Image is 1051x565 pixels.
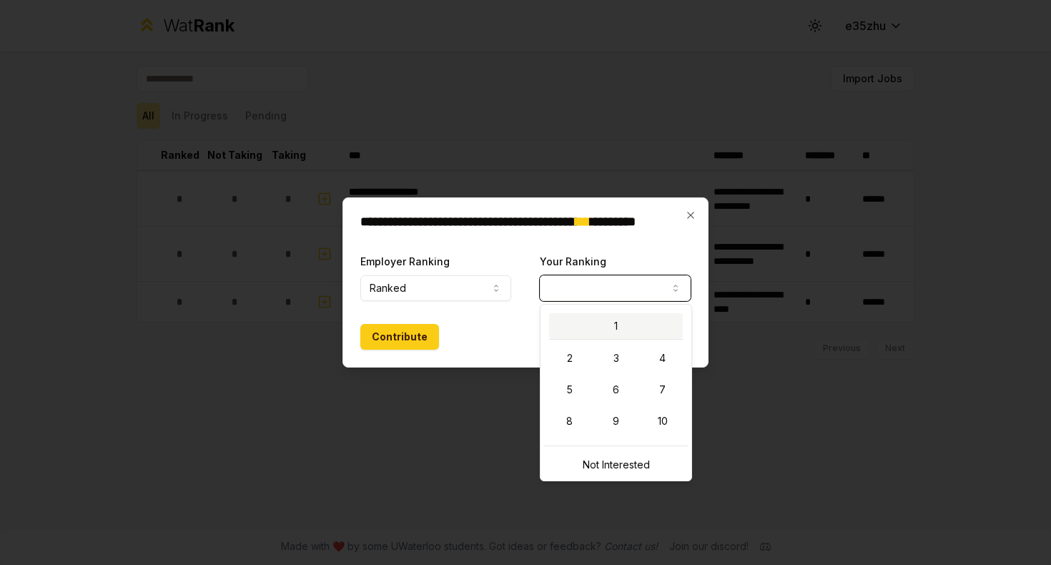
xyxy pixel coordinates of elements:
[613,414,619,428] span: 9
[659,383,666,397] span: 7
[566,414,573,428] span: 8
[614,319,618,333] span: 1
[583,458,650,472] span: Not Interested
[540,255,606,267] label: Your Ranking
[567,351,573,365] span: 2
[613,351,619,365] span: 3
[360,324,439,350] button: Contribute
[567,383,573,397] span: 5
[613,383,619,397] span: 6
[658,414,668,428] span: 10
[659,351,666,365] span: 4
[360,255,450,267] label: Employer Ranking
